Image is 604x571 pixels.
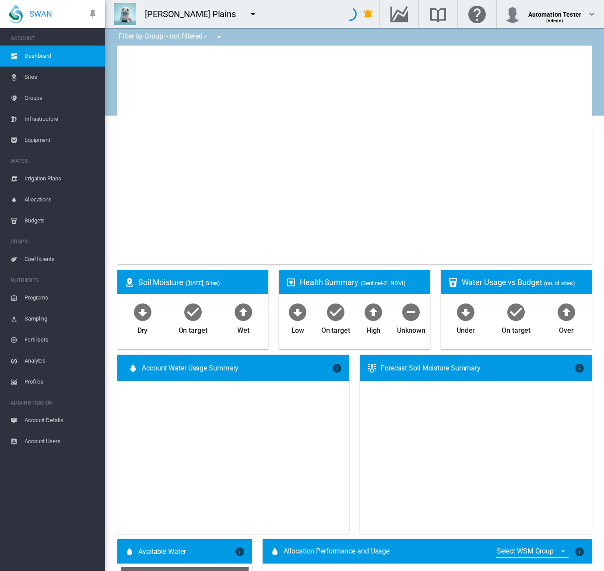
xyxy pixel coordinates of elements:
div: Water Usage vs Budget [462,277,585,288]
div: On target [179,322,207,335]
md-icon: icon-thermometer-lines [367,363,377,374]
button: icon-menu-down [211,28,228,46]
md-icon: icon-cup-water [448,277,458,288]
span: Profiles [25,371,98,392]
md-icon: icon-arrow-up-bold-circle [233,301,254,322]
div: Under [457,322,475,335]
md-icon: icon-arrow-down-bold-circle [455,301,476,322]
div: Unknown [397,322,425,335]
span: Allocations [25,189,98,210]
span: NUTRIENTS [11,273,98,287]
md-icon: icon-information [574,363,585,374]
div: Low [291,322,305,335]
span: Account Users [25,431,98,452]
md-icon: icon-pin [88,9,98,19]
md-icon: icon-heart-box-outline [286,277,296,288]
span: Allocation Performance and Usage [284,546,390,557]
div: Soil Moisture [138,277,261,288]
span: Sites [25,67,98,88]
span: Coefficients [25,249,98,270]
div: On target [502,322,530,335]
div: Automation Tester [528,7,581,15]
md-icon: icon-arrow-up-bold-circle [556,301,577,322]
div: Dry [137,322,148,335]
md-icon: icon-checkbox-marked-circle [506,301,527,322]
span: Infrastructure [25,109,98,130]
span: SWAN [29,8,52,19]
span: Equipment [25,130,98,151]
span: ADMINISTRATION [11,396,98,410]
md-icon: icon-menu-down [214,32,225,42]
md-icon: icon-information [235,546,245,557]
span: CROPS [11,235,98,249]
div: Over [559,322,574,335]
md-icon: icon-minus-circle [400,301,421,322]
md-icon: icon-map-marker-radius [124,277,135,288]
span: (no. of sites) [544,280,575,286]
md-icon: icon-water [270,546,280,557]
span: Groups [25,88,98,109]
md-icon: icon-chevron-down [586,9,597,19]
button: icon-menu-down [244,5,262,23]
md-icon: icon-arrow-down-bold-circle [287,301,308,322]
md-icon: icon-checkbox-marked-circle [183,301,204,322]
span: ACCOUNT [11,32,98,46]
div: On target [321,322,350,335]
span: (Sentinel-2 | NDVI) [361,280,406,286]
md-icon: Search the knowledge base [428,9,449,19]
span: Sampling [25,308,98,329]
md-icon: icon-checkbox-marked-circle [325,301,346,322]
div: Forecast Soil Moisture Summary [381,363,574,373]
md-icon: Go to the Data Hub [389,9,410,19]
span: Account Water Usage Summary [142,363,332,373]
span: (Admin) [546,18,563,23]
span: Programs [25,287,98,308]
img: Z [114,3,136,25]
div: Wet [237,322,249,335]
div: High [366,322,381,335]
span: ([DATE], Sites) [186,280,221,286]
button: icon-bell-ring [359,5,377,23]
img: profile.jpg [504,5,521,23]
span: Analytes [25,350,98,371]
md-icon: icon-arrow-up-bold-circle [363,301,384,322]
span: Dashboard [25,46,98,67]
span: Available Water [138,547,186,557]
img: SWAN-Landscape-Logo-Colour-drop.png [9,5,23,23]
div: [PERSON_NAME] Plains [145,8,244,20]
span: WATER [11,154,98,168]
div: Health Summary [300,277,423,288]
span: Account Details [25,410,98,431]
span: Irrigation Plans [25,168,98,189]
md-icon: Click here for help [467,9,488,19]
span: Budgets [25,210,98,231]
md-icon: icon-menu-down [248,9,258,19]
span: Fertilisers [25,329,98,350]
md-icon: icon-water [124,546,135,557]
md-select: {{'ALLOCATION.SELECT_GROUP' | i18next}} [496,545,569,558]
md-icon: icon-information [332,363,342,374]
md-icon: icon-arrow-down-bold-circle [132,301,153,322]
md-icon: icon-water [128,363,138,374]
md-icon: icon-bell-ring [363,9,373,19]
div: Filter by Group: - not filtered - [112,28,231,46]
md-icon: icon-information [574,546,585,557]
